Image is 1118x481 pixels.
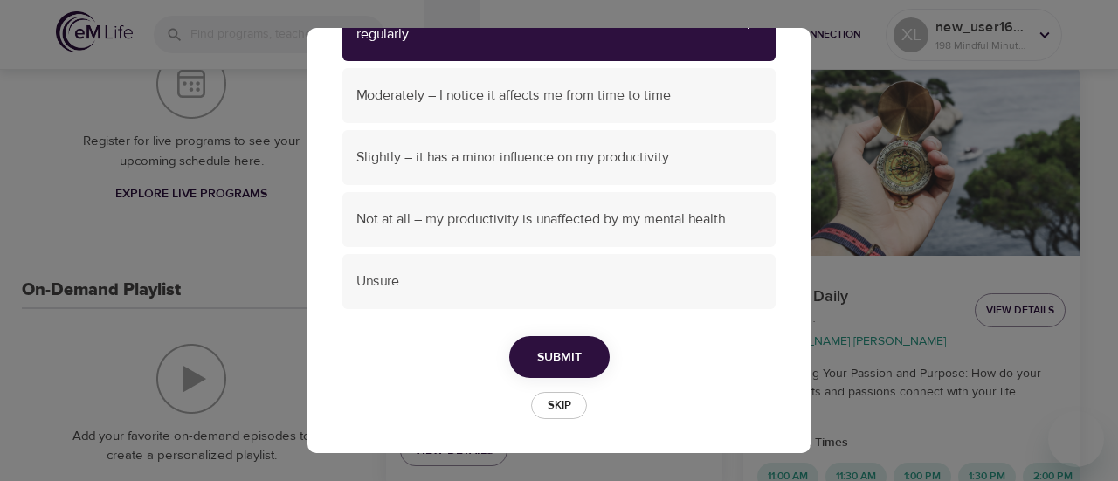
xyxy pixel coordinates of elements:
button: Submit [509,336,610,379]
span: Submit [537,347,582,368]
span: Unsure [356,271,762,292]
span: Moderately – I notice it affects me from time to time [356,86,762,106]
span: Skip [540,395,578,416]
span: Slightly – it has a minor influence on my productivity [356,148,762,168]
span: Not at all – my productivity is unaffected by my mental health [356,210,762,230]
button: Skip [531,392,587,419]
